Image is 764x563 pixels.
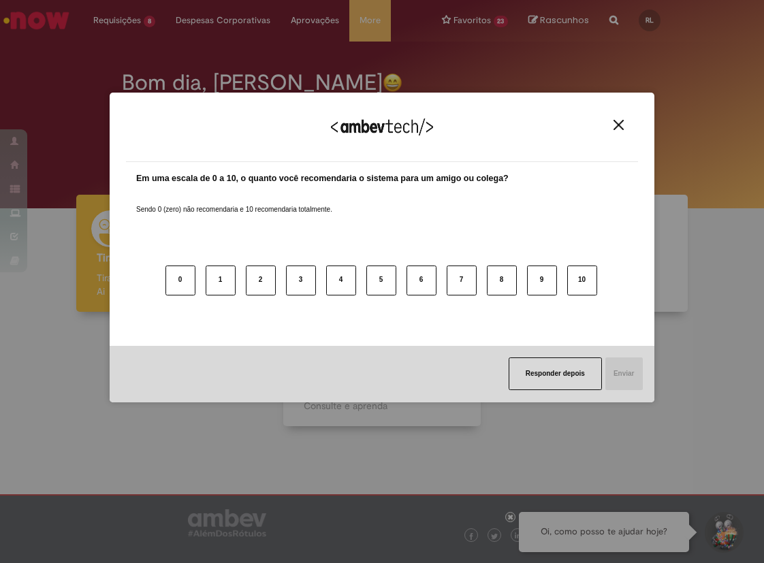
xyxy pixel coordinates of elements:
button: 6 [407,266,436,295]
label: Sendo 0 (zero) não recomendaria e 10 recomendaria totalmente. [136,189,332,214]
button: 2 [246,266,276,295]
button: Close [609,119,628,131]
button: 5 [366,266,396,295]
button: 4 [326,266,356,295]
button: Responder depois [509,357,602,390]
button: 8 [487,266,517,295]
button: 1 [206,266,236,295]
img: Close [614,120,624,130]
label: Em uma escala de 0 a 10, o quanto você recomendaria o sistema para um amigo ou colega? [136,172,509,185]
img: Logo Ambevtech [331,118,433,135]
button: 10 [567,266,597,295]
button: 3 [286,266,316,295]
button: 9 [527,266,557,295]
button: 0 [165,266,195,295]
button: 7 [447,266,477,295]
